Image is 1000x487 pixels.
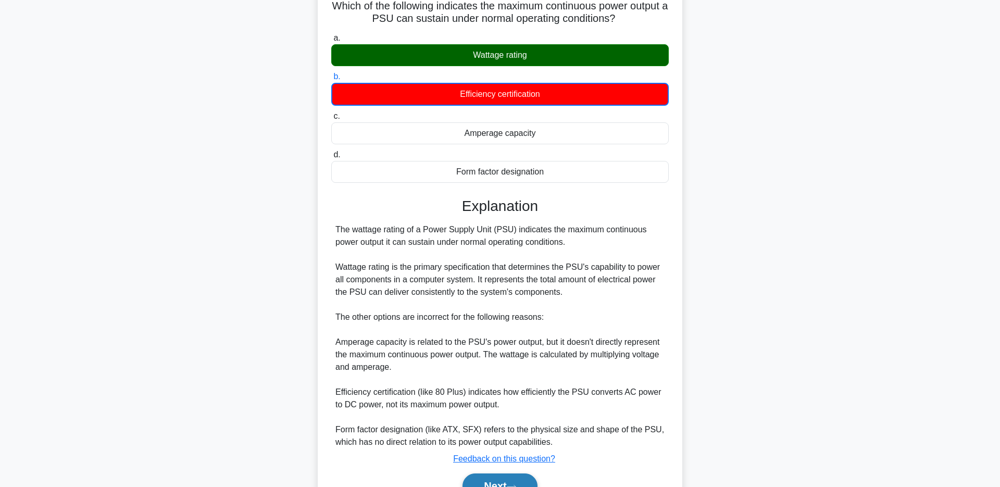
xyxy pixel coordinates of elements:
div: The wattage rating of a Power Supply Unit (PSU) indicates the maximum continuous power output it ... [335,223,665,448]
a: Feedback on this question? [453,454,555,463]
h3: Explanation [337,197,662,215]
div: Amperage capacity [331,122,669,144]
span: b. [333,72,340,81]
div: Wattage rating [331,44,669,66]
div: Form factor designation [331,161,669,183]
span: a. [333,33,340,42]
div: Efficiency certification [331,83,669,106]
span: d. [333,150,340,159]
span: c. [333,111,340,120]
